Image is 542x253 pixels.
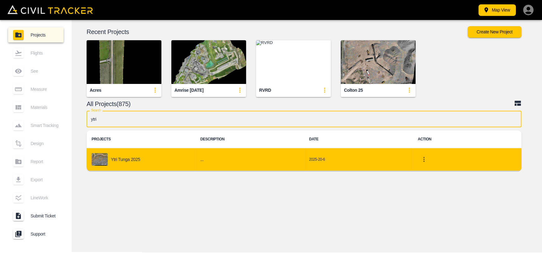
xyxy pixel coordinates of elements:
p: All Projects(875) [87,101,514,106]
img: Amrise August 2025 [171,40,246,84]
th: DATE [304,130,413,148]
p: Recent Projects [87,29,468,34]
img: Colton 25 [341,40,416,84]
button: Map View [478,4,516,16]
img: Civil Tracker [7,5,93,14]
div: RVRD [259,87,271,93]
h6: ... [200,156,299,163]
p: Ytri Tunga 2025 [111,157,140,162]
table: project-list-table [87,130,521,171]
span: Projects [31,32,59,37]
a: Support [8,226,64,241]
th: DESCRIPTION [195,130,304,148]
img: RVRD [256,40,331,84]
div: Acres [90,87,101,93]
th: ACTION [413,130,521,148]
td: 2025-20-6 [304,148,413,171]
button: update-card-details [149,84,161,96]
a: Submit Ticket [8,208,64,223]
button: update-card-details [234,84,246,96]
th: PROJECTS [87,130,195,148]
button: update-card-details [403,84,416,96]
span: Submit Ticket [31,213,59,218]
div: Amrise [DATE] [174,87,203,93]
button: update-card-details [318,84,331,96]
img: project-image [92,153,108,166]
button: Create New Project [468,26,521,38]
div: Colton 25 [344,87,363,93]
span: Support [31,231,59,236]
img: Acres [87,40,161,84]
a: Projects [8,27,64,42]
